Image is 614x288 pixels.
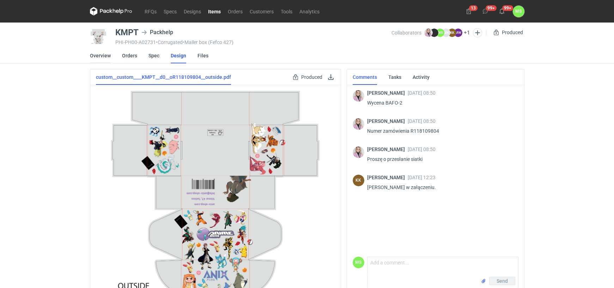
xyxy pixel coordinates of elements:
a: RFQs [141,7,160,15]
a: Tasks [388,69,401,85]
a: Comments [353,69,377,85]
span: [DATE] 08:50 [408,118,436,124]
a: Orders [122,48,137,63]
figcaption: MS [353,257,364,268]
div: Magdalena Szumiło [513,6,524,17]
span: [PERSON_NAME] [367,146,408,152]
span: [PERSON_NAME] [367,175,408,180]
a: Activity [413,69,430,85]
a: Spec [148,48,159,63]
p: Wycena BAFO-2 [367,99,513,107]
img: Klaudia Wiśniewska [353,146,364,158]
a: Analytics [296,7,323,15]
a: Specs [160,7,180,15]
figcaption: MW [454,29,462,37]
p: [PERSON_NAME] w załączeniu. [367,183,513,192]
svg: Packhelp Pro [90,7,132,15]
img: Klaudia Wiśniewska [424,29,433,37]
a: custom__custom____KMPT__d0__oR118109804__outside.pdf [96,69,231,85]
a: Orders [224,7,246,15]
span: • Mailer box (Fefco 427) [183,39,233,45]
a: Customers [246,7,277,15]
p: Proszę o przesłanie siatki [367,155,513,163]
a: Design [171,48,186,63]
button: 13 [463,6,474,17]
a: Tools [277,7,296,15]
figcaption: KK [448,29,456,37]
button: +1 [464,30,470,36]
figcaption: MK [442,29,450,37]
button: MS [513,6,524,17]
div: Packhelp [141,28,173,37]
img: Klaudia Wiśniewska [353,118,364,130]
a: Items [205,7,224,15]
p: Numer zamówienia R118109804 [367,127,513,135]
figcaption: KK [353,175,364,186]
button: 99+ [496,6,507,17]
span: [DATE] 08:50 [408,90,436,96]
a: Files [197,48,208,63]
span: [PERSON_NAME] [367,90,408,96]
span: Collaborators [391,30,421,36]
div: Magdalena Szumiło [353,257,364,268]
figcaption: MS [436,29,444,37]
button: Edit collaborators [473,28,482,37]
img: Klaudia Wiśniewska [353,90,364,102]
span: [DATE] 12:23 [408,175,436,180]
button: Send [489,277,515,285]
span: [PERSON_NAME] [367,118,408,124]
span: [DATE] 08:50 [408,146,436,152]
div: KMPT [115,28,139,37]
span: Send [497,278,508,283]
span: • Corrugated [156,39,183,45]
img: Beata Roman [430,29,438,37]
a: Overview [90,48,111,63]
div: Produced [492,28,524,37]
a: Designs [180,7,205,15]
div: PHI-PH00-A02731 [115,39,391,45]
div: Produced [291,73,324,81]
button: 99+ [480,6,491,17]
div: Kinga Kubiak-Ignaczak [353,175,364,186]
